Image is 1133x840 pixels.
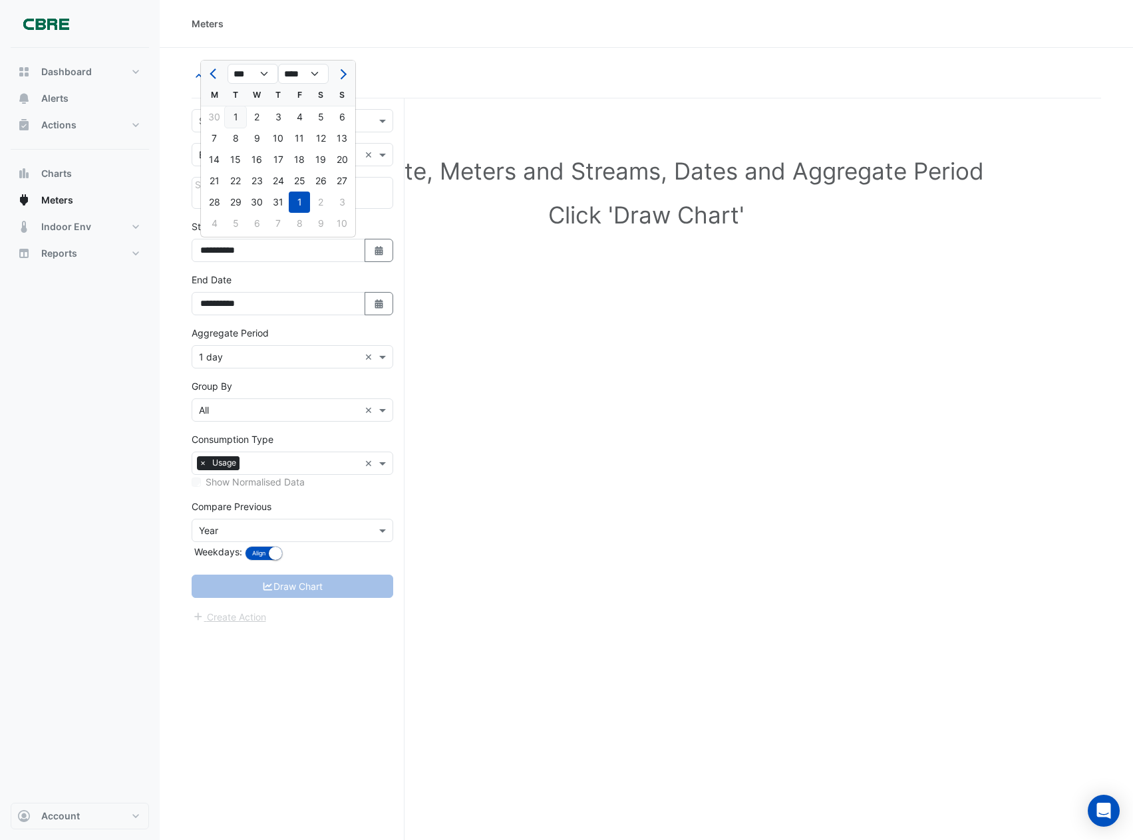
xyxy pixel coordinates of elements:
div: S [331,84,353,106]
button: Dashboard [11,59,149,85]
label: Compare Previous [192,499,271,513]
div: Monday, July 7, 2025 [204,128,225,149]
div: 9 [246,128,267,149]
app-icon: Indoor Env [17,220,31,233]
span: Clear [365,456,376,470]
span: Charts [41,167,72,180]
div: 11 [289,128,310,149]
button: Previous month [206,63,222,84]
div: Saturday, July 19, 2025 [310,149,331,170]
app-icon: Charts [17,167,31,180]
div: Tuesday, August 5, 2025 [225,213,246,234]
div: 4 [289,106,310,128]
div: Monday, June 30, 2025 [204,106,225,128]
app-icon: Actions [17,118,31,132]
div: Tuesday, July 22, 2025 [225,170,246,192]
div: 31 [267,192,289,213]
div: Sunday, August 10, 2025 [331,213,353,234]
app-escalated-ticket-create-button: Please correct errors first [192,610,267,621]
div: Saturday, July 26, 2025 [310,170,331,192]
div: 10 [267,128,289,149]
div: Saturday, July 12, 2025 [310,128,331,149]
div: 7 [267,213,289,234]
button: Charts [11,160,149,187]
div: 19 [310,149,331,170]
div: Saturday, August 2, 2025 [310,192,331,213]
button: Hide settings [192,64,277,87]
button: Actions [11,112,149,138]
div: 16 [246,149,267,170]
div: Monday, August 4, 2025 [204,213,225,234]
div: Open Intercom Messenger [1088,795,1120,827]
label: Consumption Type [192,432,273,446]
div: 27 [331,170,353,192]
div: 15 [225,149,246,170]
div: Sunday, July 20, 2025 [331,149,353,170]
div: Thursday, July 31, 2025 [267,192,289,213]
div: Thursday, July 24, 2025 [267,170,289,192]
div: Monday, July 14, 2025 [204,149,225,170]
label: End Date [192,273,232,287]
div: 21 [204,170,225,192]
div: 29 [225,192,246,213]
div: Friday, August 1, 2025 [289,192,310,213]
label: Aggregate Period [192,326,269,340]
div: 23 [246,170,267,192]
div: Sunday, July 27, 2025 [331,170,353,192]
div: Saturday, July 5, 2025 [310,106,331,128]
div: 9 [310,213,331,234]
div: 30 [246,192,267,213]
div: Saturday, August 9, 2025 [310,213,331,234]
div: 3 [331,192,353,213]
button: Account [11,803,149,829]
div: T [267,84,289,106]
app-icon: Dashboard [17,65,31,78]
div: Friday, July 11, 2025 [289,128,310,149]
h1: Click 'Draw Chart' [213,201,1080,229]
div: Select meters or streams to enable normalisation [192,475,393,489]
span: Meters [41,194,73,207]
div: Wednesday, July 16, 2025 [246,149,267,170]
div: S [310,84,331,106]
select: Select month [228,64,278,84]
div: 2 [310,192,331,213]
span: × [197,456,209,470]
div: Tuesday, July 8, 2025 [225,128,246,149]
div: Thursday, July 10, 2025 [267,128,289,149]
span: Reports [41,247,77,260]
button: Meters [11,187,149,213]
div: 24 [267,170,289,192]
div: Sunday, August 3, 2025 [331,192,353,213]
label: Group By [192,379,232,393]
fa-icon: Select Date [373,245,385,256]
div: W [246,84,267,106]
button: Next month [334,63,350,84]
div: 12 [310,128,331,149]
app-icon: Meters [17,194,31,207]
button: Indoor Env [11,213,149,240]
div: Sunday, July 6, 2025 [331,106,353,128]
div: 5 [310,106,331,128]
div: Wednesday, July 30, 2025 [246,192,267,213]
div: 2 [246,106,267,128]
div: F [289,84,310,106]
div: 13 [331,128,353,149]
span: Indoor Env [41,220,91,233]
div: Tuesday, July 15, 2025 [225,149,246,170]
div: 7 [204,128,225,149]
select: Select year [278,64,329,84]
div: 22 [225,170,246,192]
span: Clear [365,403,376,417]
div: 30 [204,106,225,128]
div: 6 [331,106,353,128]
app-icon: Reports [17,247,31,260]
div: Thursday, July 3, 2025 [267,106,289,128]
div: 1 [225,106,246,128]
div: T [225,84,246,106]
div: Wednesday, July 23, 2025 [246,170,267,192]
div: Sunday, July 13, 2025 [331,128,353,149]
div: 8 [225,128,246,149]
label: Show Normalised Data [206,475,305,489]
span: Dashboard [41,65,92,78]
div: Friday, July 4, 2025 [289,106,310,128]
